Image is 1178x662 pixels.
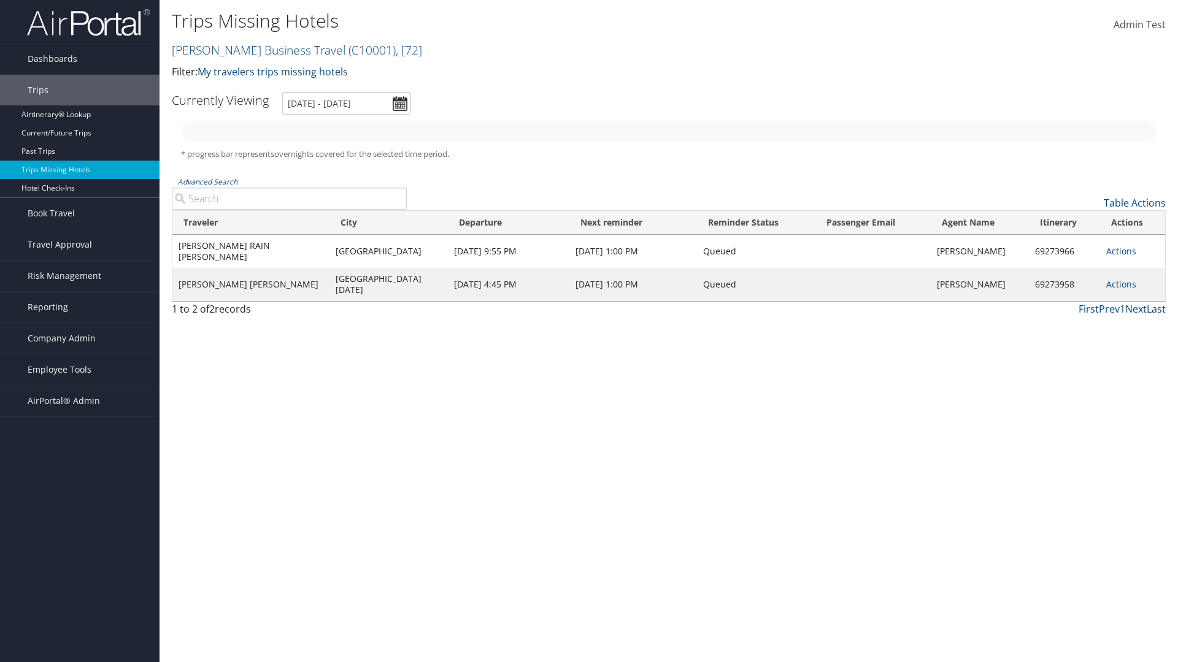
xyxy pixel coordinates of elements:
[448,268,569,301] td: [DATE] 4:45 PM
[1099,302,1120,316] a: Prev
[28,386,100,416] span: AirPortal® Admin
[28,261,101,291] span: Risk Management
[28,354,91,385] span: Employee Tools
[28,323,96,354] span: Company Admin
[697,235,815,268] td: Queued
[329,235,448,268] td: [GEOGRAPHIC_DATA]
[282,92,411,115] input: [DATE] - [DATE]
[396,42,422,58] span: , [ 72 ]
[448,211,569,235] th: Departure: activate to sort column ascending
[1106,245,1136,257] a: Actions
[1029,211,1100,235] th: Itinerary
[209,302,215,316] span: 2
[329,211,448,235] th: City: activate to sort column ascending
[1125,302,1147,316] a: Next
[697,211,815,235] th: Reminder Status
[172,268,329,301] td: [PERSON_NAME] [PERSON_NAME]
[1029,235,1100,268] td: 69273966
[172,211,329,235] th: Traveler: activate to sort column ascending
[329,268,448,301] td: [GEOGRAPHIC_DATA][DATE]
[1147,302,1166,316] a: Last
[172,8,834,34] h1: Trips Missing Hotels
[1114,18,1166,31] span: Admin Test
[1100,211,1165,235] th: Actions
[1029,268,1100,301] td: 69273958
[172,302,407,322] div: 1 to 2 of records
[1079,302,1099,316] a: First
[1114,6,1166,44] a: Admin Test
[1120,302,1125,316] a: 1
[181,148,1157,160] h5: * progress bar represents overnights covered for the selected time period.
[569,211,697,235] th: Next reminder
[815,211,931,235] th: Passenger Email: activate to sort column ascending
[697,268,815,301] td: Queued
[28,229,92,260] span: Travel Approval
[172,64,834,80] p: Filter:
[172,235,329,268] td: [PERSON_NAME] RAIN [PERSON_NAME]
[28,75,48,105] span: Trips
[1106,278,1136,290] a: Actions
[348,42,396,58] span: ( C10001 )
[569,235,697,268] td: [DATE] 1:00 PM
[172,188,407,210] input: Advanced Search
[28,198,75,229] span: Book Travel
[27,8,150,37] img: airportal-logo.png
[172,42,422,58] a: [PERSON_NAME] Business Travel
[931,211,1028,235] th: Agent Name
[178,177,237,187] a: Advanced Search
[931,268,1028,301] td: [PERSON_NAME]
[198,65,348,78] a: My travelers trips missing hotels
[448,235,569,268] td: [DATE] 9:55 PM
[1104,196,1166,210] a: Table Actions
[569,268,697,301] td: [DATE] 1:00 PM
[28,44,77,74] span: Dashboards
[172,92,269,108] h3: Currently Viewing
[28,292,68,322] span: Reporting
[931,235,1028,268] td: [PERSON_NAME]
